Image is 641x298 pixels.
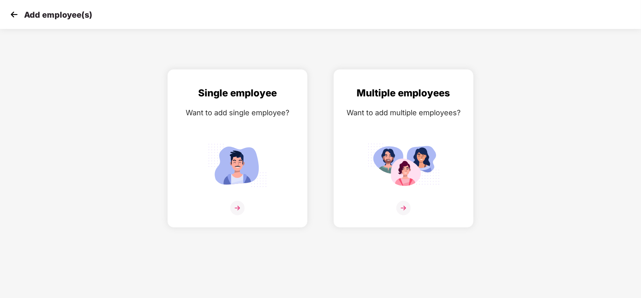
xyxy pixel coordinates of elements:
[342,86,465,101] div: Multiple employees
[8,8,20,20] img: svg+xml;base64,PHN2ZyB4bWxucz0iaHR0cDovL3d3dy53My5vcmcvMjAwMC9zdmciIHdpZHRoPSIzMCIgaGVpZ2h0PSIzMC...
[201,140,274,190] img: svg+xml;base64,PHN2ZyB4bWxucz0iaHR0cDovL3d3dy53My5vcmcvMjAwMC9zdmciIGlkPSJTaW5nbGVfZW1wbG95ZWUiIH...
[176,107,299,118] div: Want to add single employee?
[230,201,245,215] img: svg+xml;base64,PHN2ZyB4bWxucz0iaHR0cDovL3d3dy53My5vcmcvMjAwMC9zdmciIHdpZHRoPSIzNiIgaGVpZ2h0PSIzNi...
[24,10,92,20] p: Add employee(s)
[342,107,465,118] div: Want to add multiple employees?
[396,201,411,215] img: svg+xml;base64,PHN2ZyB4bWxucz0iaHR0cDovL3d3dy53My5vcmcvMjAwMC9zdmciIHdpZHRoPSIzNiIgaGVpZ2h0PSIzNi...
[367,140,440,190] img: svg+xml;base64,PHN2ZyB4bWxucz0iaHR0cDovL3d3dy53My5vcmcvMjAwMC9zdmciIGlkPSJNdWx0aXBsZV9lbXBsb3llZS...
[176,86,299,101] div: Single employee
